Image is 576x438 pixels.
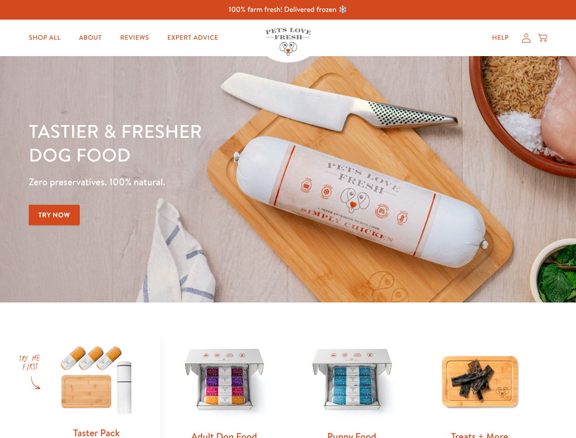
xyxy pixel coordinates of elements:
a: Try Now [29,205,80,225]
a: About [72,29,109,47]
h1: Tastier & fresher dog food [29,119,374,167]
p: Zero preservatives. 100% natural. [29,174,374,190]
a: Expert Advice [160,29,226,47]
img: Pets Love Fresh [265,28,311,56]
a: Reviews [113,29,156,47]
a: Shop All [21,29,68,47]
a: Help [485,29,516,47]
